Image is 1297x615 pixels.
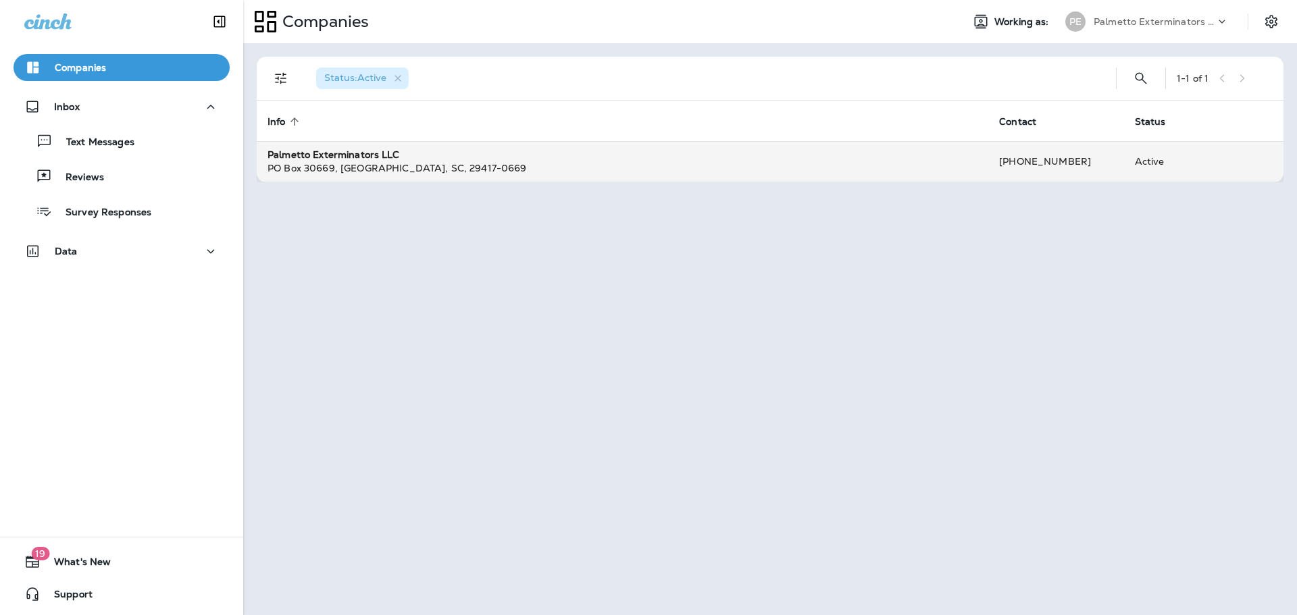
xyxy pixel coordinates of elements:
span: Status : Active [324,72,386,84]
button: Filters [268,65,295,92]
button: Support [14,581,230,608]
button: Search Companies [1127,65,1154,92]
span: Working as: [994,16,1052,28]
p: Data [55,246,78,257]
p: Companies [55,62,106,73]
p: Palmetto Exterminators LLC [1094,16,1215,27]
div: Status:Active [316,68,409,89]
div: PE [1065,11,1086,32]
span: Contact [999,116,1036,128]
span: Contact [999,115,1054,128]
span: Info [268,115,303,128]
button: Reviews [14,162,230,190]
button: 19What's New [14,548,230,575]
button: Collapse Sidebar [201,8,238,35]
span: Info [268,116,286,128]
span: Status [1135,116,1166,128]
button: Text Messages [14,127,230,155]
div: PO Box 30669 , [GEOGRAPHIC_DATA] , SC , 29417-0669 [268,161,977,175]
td: Active [1124,141,1211,182]
span: Status [1135,115,1184,128]
span: 19 [31,547,49,560]
strong: Palmetto Exterminators LLC [268,149,400,161]
button: Settings [1259,9,1283,34]
p: Inbox [54,101,80,112]
div: 1 - 1 of 1 [1177,73,1209,84]
button: Survey Responses [14,197,230,225]
span: What's New [41,556,111,572]
p: Text Messages [53,136,134,149]
p: Reviews [52,171,104,184]
p: Survey Responses [52,207,151,219]
td: [PHONE_NUMBER] [988,141,1123,182]
button: Companies [14,54,230,81]
button: Data [14,238,230,265]
p: Companies [277,11,369,32]
button: Inbox [14,93,230,120]
span: Support [41,589,93,605]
